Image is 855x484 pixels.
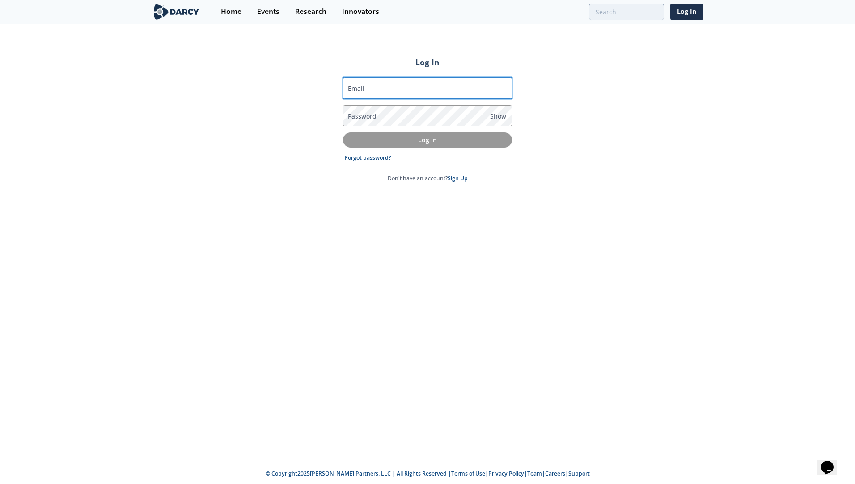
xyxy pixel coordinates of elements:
label: Email [348,84,364,93]
input: Advanced Search [589,4,664,20]
div: Home [221,8,241,15]
a: Terms of Use [451,470,485,477]
button: Log In [343,132,512,147]
a: Log In [670,4,703,20]
img: logo-wide.svg [152,4,201,20]
p: Log In [349,135,506,144]
a: Team [527,470,542,477]
p: © Copyright 2025 [PERSON_NAME] Partners, LLC | All Rights Reserved | | | | | [97,470,758,478]
h2: Log In [343,56,512,68]
a: Sign Up [448,174,468,182]
a: Support [568,470,590,477]
div: Research [295,8,326,15]
a: Careers [545,470,565,477]
label: Password [348,111,377,121]
p: Don't have an account? [388,174,468,183]
a: Privacy Policy [488,470,524,477]
div: Innovators [342,8,379,15]
a: Forgot password? [345,154,391,162]
iframe: chat widget [817,448,846,475]
div: Events [257,8,279,15]
span: Show [490,111,506,121]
